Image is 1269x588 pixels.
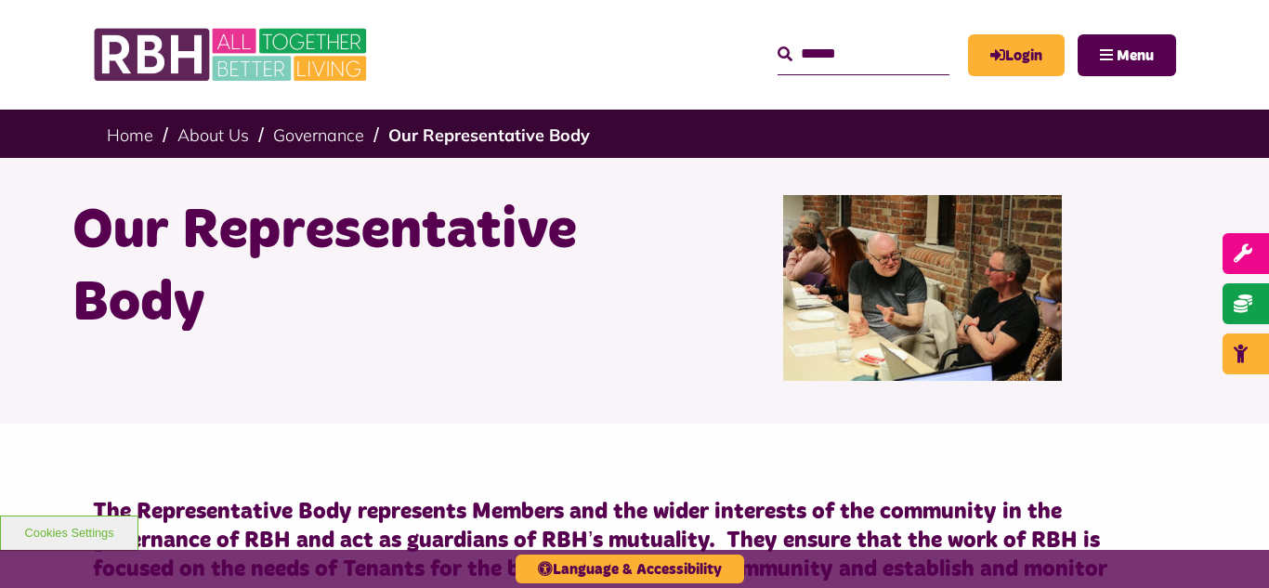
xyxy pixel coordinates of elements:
span: Menu [1117,48,1154,63]
img: Rep Body [783,195,1062,381]
a: Governance [273,124,364,146]
button: Language & Accessibility [516,555,744,583]
img: RBH [93,19,372,91]
a: MyRBH [968,34,1065,76]
a: About Us [177,124,249,146]
a: Home [107,124,153,146]
h1: Our Representative Body [72,195,621,340]
button: Navigation [1078,34,1176,76]
a: Our Representative Body [388,124,590,146]
input: Search [778,34,949,74]
iframe: Netcall Web Assistant for live chat [1185,504,1269,588]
